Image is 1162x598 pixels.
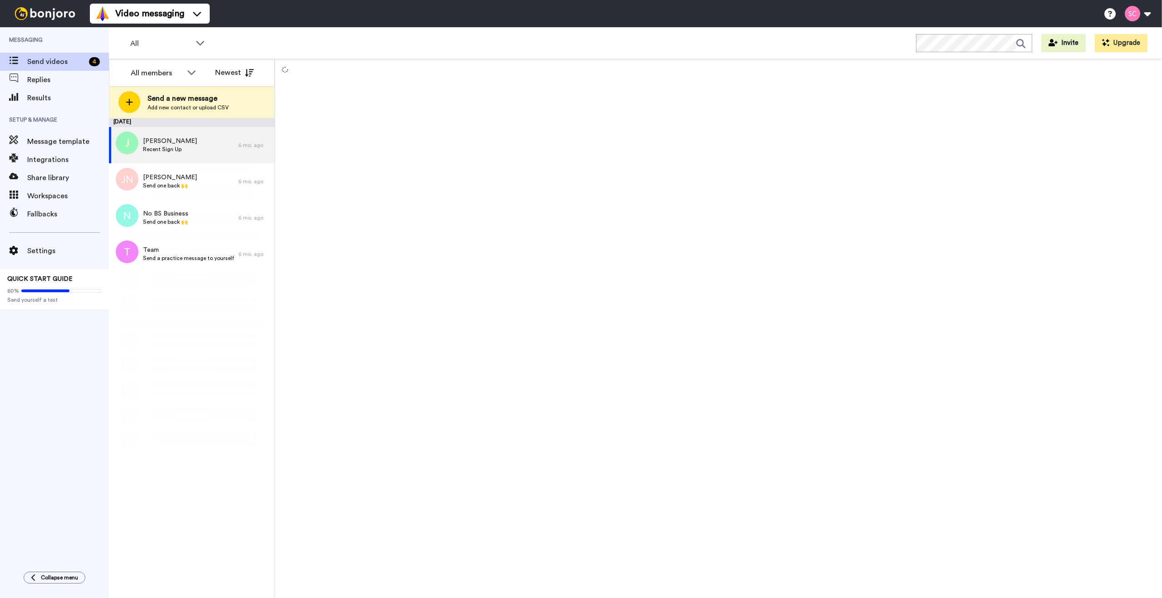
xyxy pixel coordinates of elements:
[1041,34,1086,52] button: Invite
[27,56,85,67] span: Send videos
[27,191,109,201] span: Workspaces
[109,118,275,127] div: [DATE]
[11,7,79,20] img: bj-logo-header-white.svg
[208,64,261,82] button: Newest
[116,168,138,191] img: jn.png
[130,38,191,49] span: All
[143,255,234,262] span: Send a practice message to yourself
[27,209,109,220] span: Fallbacks
[95,6,110,21] img: vm-color.svg
[143,173,197,182] span: [PERSON_NAME]
[131,68,182,78] div: All members
[143,146,197,153] span: Recent Sign Up
[27,74,109,85] span: Replies
[27,136,109,147] span: Message template
[238,250,270,258] div: 6 mo. ago
[238,214,270,221] div: 6 mo. ago
[7,276,73,282] span: QUICK START GUIDE
[143,245,234,255] span: Team
[143,218,188,225] span: Send one back 🙌
[7,287,19,294] span: 60%
[1095,34,1147,52] button: Upgrade
[115,7,184,20] span: Video messaging
[27,93,109,103] span: Results
[7,296,102,304] span: Send yourself a test
[238,142,270,149] div: 6 mo. ago
[116,240,138,263] img: t.png
[238,178,270,185] div: 6 mo. ago
[143,209,188,218] span: No BS Business
[27,172,109,183] span: Share library
[89,57,100,66] div: 4
[148,93,229,104] span: Send a new message
[116,204,138,227] img: n.png
[27,245,109,256] span: Settings
[143,137,197,146] span: [PERSON_NAME]
[116,132,138,154] img: j.png
[27,154,109,165] span: Integrations
[41,574,78,581] span: Collapse menu
[24,572,85,583] button: Collapse menu
[143,182,197,189] span: Send one back 🙌
[148,104,229,111] span: Add new contact or upload CSV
